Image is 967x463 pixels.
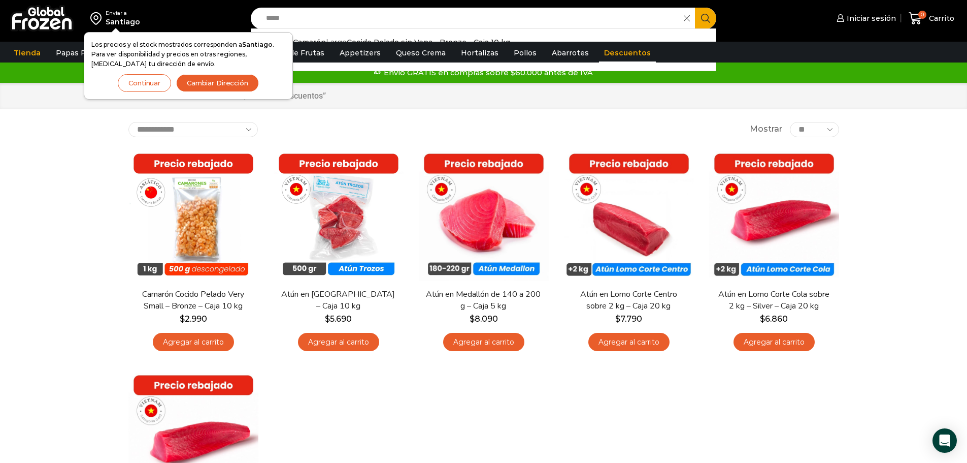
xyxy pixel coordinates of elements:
[90,10,106,27] img: address-field-icon.svg
[176,74,259,92] button: Cambiar Dirección
[425,289,542,312] a: Atún en Medallón de 140 a 200 g – Caja 5 kg
[298,333,379,352] a: Agregar al carrito: “Atún en Trozos - Caja 10 kg”
[760,314,788,324] bdi: 6.860
[906,7,957,30] a: 0 Carrito
[599,43,656,63] a: Descuentos
[750,124,782,135] span: Mostrar
[128,122,258,137] select: Pedido de la tienda
[242,41,273,48] strong: Santiago
[918,11,926,19] span: 0
[153,333,234,352] a: Agregar al carrito: “Camarón Cocido Pelado Very Small - Bronze - Caja 10 kg”
[391,43,451,63] a: Queso Crema
[509,43,542,63] a: Pollos
[615,314,642,324] bdi: 7.790
[926,13,954,23] span: Carrito
[118,74,171,92] button: Continuar
[588,333,670,352] a: Agregar al carrito: “Atún en Lomo Corte Centro sobre 2 kg - Caja 20 kg”
[695,8,716,29] button: Search button
[715,289,832,312] a: Atún en Lomo Corte Cola sobre 2 kg – Silver – Caja 20 kg
[280,289,396,312] a: Atún en [GEOGRAPHIC_DATA] – Caja 10 kg
[51,43,107,63] a: Papas Fritas
[9,43,46,63] a: Tienda
[135,289,251,312] a: Camarón Cocido Pelado Very Small – Bronze – Caja 10 kg
[251,34,716,66] a: CamarónLargeCocido Pelado sin Vena - Bronze - Caja 10 kg $7.210
[335,43,386,63] a: Appetizers
[293,37,510,48] p: Camarón Cocido Pelado sin Vena - Bronze - Caja 10 kg
[91,40,285,69] p: Los precios y el stock mostrados corresponden a . Para ver disponibilidad y precios en otras regi...
[470,314,475,324] span: $
[615,314,620,324] span: $
[325,314,352,324] bdi: 5.690
[325,314,330,324] span: $
[106,17,140,27] div: Santiago
[326,38,347,47] strong: Large
[261,43,329,63] a: Pulpa de Frutas
[733,333,815,352] a: Agregar al carrito: “Atún en Lomo Corte Cola sobre 2 kg - Silver - Caja 20 kg”
[760,314,765,324] span: $
[456,43,504,63] a: Hortalizas
[547,43,594,63] a: Abarrotes
[844,13,896,23] span: Iniciar sesión
[834,8,896,28] a: Iniciar sesión
[470,314,498,324] bdi: 8.090
[443,333,524,352] a: Agregar al carrito: “Atún en Medallón de 140 a 200 g - Caja 5 kg”
[932,428,957,453] div: Open Intercom Messenger
[180,314,185,324] span: $
[106,10,140,17] div: Enviar a
[180,314,207,324] bdi: 2.990
[570,289,687,312] a: Atún en Lomo Corte Centro sobre 2 kg – Caja 20 kg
